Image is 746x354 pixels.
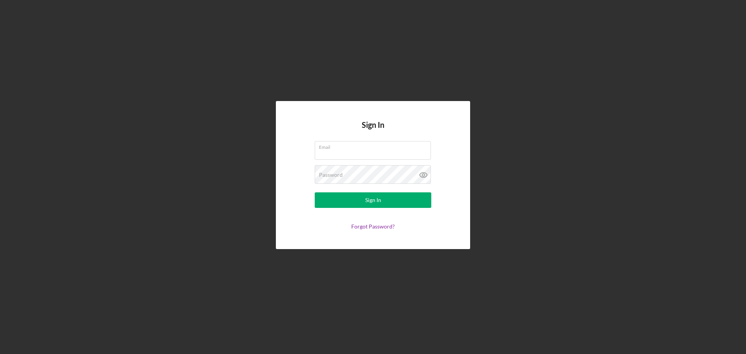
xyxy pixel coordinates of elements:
[315,192,431,208] button: Sign In
[319,172,343,178] label: Password
[351,223,395,230] a: Forgot Password?
[319,141,431,150] label: Email
[362,120,384,141] h4: Sign In
[365,192,381,208] div: Sign In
